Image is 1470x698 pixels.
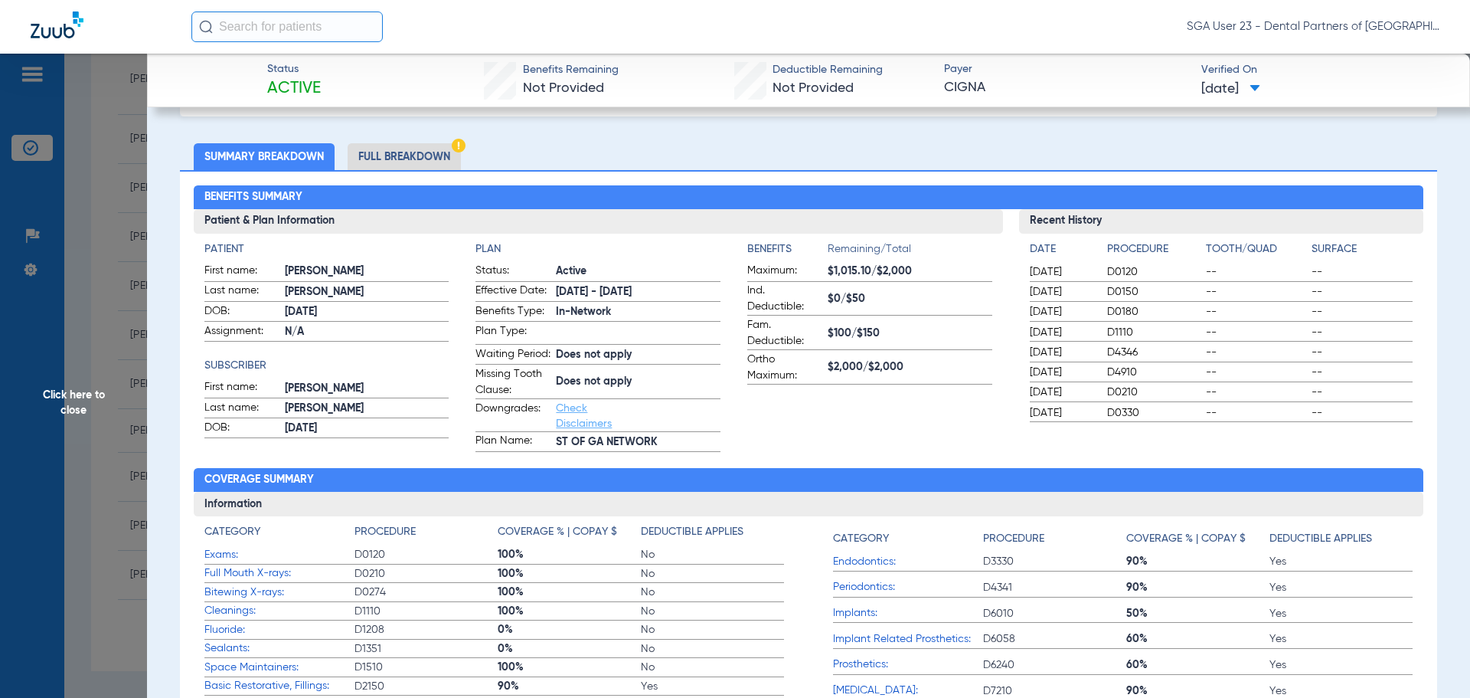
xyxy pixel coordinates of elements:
span: 60% [1126,631,1269,647]
h4: Subscriber [204,358,449,374]
span: No [641,641,784,657]
span: Deductible Remaining [773,62,883,78]
h4: Deductible Applies [641,524,743,540]
h4: Procedure [354,524,416,540]
span: Active [556,264,720,280]
span: D0330 [1107,405,1200,421]
span: Active [267,78,321,100]
span: D0180 [1107,304,1200,320]
span: -- [1312,405,1413,421]
app-breakdown-title: Procedure [1107,241,1200,263]
h2: Coverage Summary [194,468,1424,493]
h4: Date [1030,241,1094,257]
input: Search for patients [191,11,383,42]
span: -- [1312,345,1413,360]
span: Fluoride: [204,622,354,638]
h3: Recent History [1019,209,1424,234]
span: Benefits Type: [475,303,550,322]
span: [DATE] [1030,284,1094,300]
span: Remaining/Total [828,241,992,263]
span: Assignment: [204,323,279,342]
span: Downgrades: [475,401,550,431]
span: $100/$150 [828,326,992,342]
app-breakdown-title: Deductible Applies [1269,524,1413,552]
span: -- [1312,264,1413,280]
span: 90% [1126,580,1269,595]
app-breakdown-title: Category [204,524,354,546]
span: D4910 [1107,365,1200,380]
span: [DATE] [1030,385,1094,400]
span: DOB: [204,420,279,438]
span: [DATE] [1030,304,1094,320]
h4: Surface [1312,241,1413,257]
span: [DATE] [1030,345,1094,360]
span: D4341 [983,580,1126,595]
span: Yes [1269,657,1413,673]
span: [DATE] [1030,325,1094,340]
iframe: Chat Widget [1393,624,1470,698]
app-breakdown-title: Procedure [983,524,1126,552]
span: [PERSON_NAME] [285,401,449,417]
span: Does not apply [556,347,720,363]
span: Yes [1269,554,1413,569]
span: -- [1206,284,1307,300]
h4: Coverage % | Copay $ [498,524,617,540]
span: 90% [498,679,641,694]
span: D1510 [354,660,498,675]
span: N/A [285,324,449,340]
h4: Category [204,524,260,540]
span: Effective Date: [475,283,550,301]
span: D1208 [354,622,498,637]
span: 100% [498,547,641,562]
h3: Patient & Plan Information [194,209,1003,234]
app-breakdown-title: Procedure [354,524,498,546]
span: No [641,566,784,582]
span: SGA User 23 - Dental Partners of [GEOGRAPHIC_DATA]-JESUP [1187,19,1439,34]
a: Check Disclaimers [556,403,612,429]
span: -- [1312,304,1413,320]
span: 60% [1126,657,1269,673]
span: First name: [204,379,279,398]
span: Maximum: [747,263,822,281]
span: Waiting Period: [475,346,550,365]
img: Search Icon [199,20,213,34]
span: Periodontics: [833,579,983,595]
span: Prosthetics: [833,657,983,673]
span: D6240 [983,657,1126,673]
span: -- [1206,405,1307,421]
h4: Tooth/Quad [1206,241,1307,257]
span: 100% [498,604,641,619]
span: [PERSON_NAME] [285,264,449,280]
span: Full Mouth X-rays: [204,565,354,582]
span: Not Provided [773,81,854,95]
span: Implants: [833,605,983,621]
span: Yes [1269,580,1413,595]
span: First name: [204,263,279,281]
span: -- [1312,325,1413,340]
span: Fam. Deductible: [747,317,822,349]
span: D0120 [1107,264,1200,280]
span: D1110 [354,604,498,619]
span: Verified On [1201,62,1445,78]
span: -- [1206,385,1307,400]
span: D0150 [1107,284,1200,300]
span: D0210 [354,566,498,582]
span: D1110 [1107,325,1200,340]
app-breakdown-title: Date [1030,241,1094,263]
span: ST OF GA NETWORK [556,434,720,451]
h4: Deductible Applies [1269,531,1372,547]
span: No [641,660,784,675]
span: [DATE] [285,304,449,320]
span: 100% [498,585,641,600]
span: 0% [498,641,641,657]
span: Does not apply [556,374,720,390]
img: Hazard [452,139,465,152]
span: Endodontics: [833,554,983,570]
span: No [641,585,784,600]
span: D1351 [354,641,498,657]
h4: Patient [204,241,449,257]
span: Space Maintainers: [204,660,354,676]
app-breakdown-title: Coverage % | Copay $ [498,524,641,546]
